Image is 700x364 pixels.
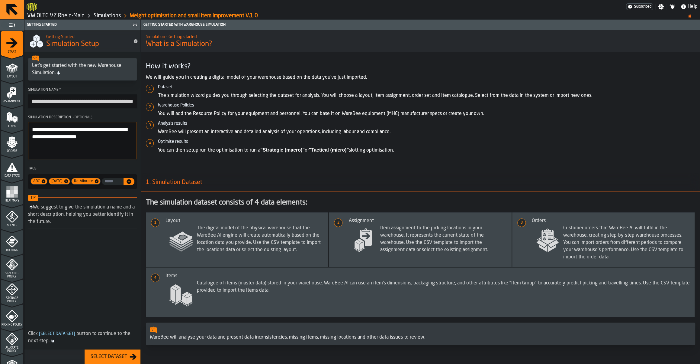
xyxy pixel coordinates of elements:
div: Getting Started with Warehouse Simulation [142,23,699,27]
div: Orders [532,217,690,225]
span: Orders [1,149,23,153]
p: WareBee will present an interactive and detailed analysis of your operations, including labour an... [158,128,695,136]
div: Menu Subscription [626,3,653,10]
div: Getting Started [26,23,131,27]
strong: "Tactical (micro)" [309,147,349,152]
span: Start [1,50,23,54]
span: Re-Allocate [72,179,94,183]
span: Help [688,3,698,10]
span: Allocate Policy [1,346,23,353]
a: logo-header [27,1,37,12]
div: Select Dataset [88,353,130,360]
div: WareBee will analyse your data and present data inconsistencies, missing items, missing locations... [150,334,691,341]
span: Item assignment to the picking locations in your warehouse. It represents the current state of th... [348,225,506,256]
h3: How it works? [146,62,695,71]
h6: Optimise results [158,139,695,144]
div: The simulation dataset consists of 4 data elements: [146,198,695,208]
span: Agents [1,224,23,227]
li: menu Agents [1,205,23,229]
h3: title-section-1. Simulation Dataset [141,173,700,192]
li: menu Allocate Policy [1,329,23,353]
span: Subscribed [634,5,651,9]
a: link-to-/wh/i/44979e6c-6f66-405e-9874-c1e29f02a54a/settings/billing [626,3,653,10]
div: Let's get started with the new Warehouse Simulation. [32,62,133,77]
nav: Breadcrumb [27,12,698,19]
span: ] [74,332,75,336]
h2: Sub Title [46,33,128,39]
span: Stacking Policy [1,272,23,278]
div: Simulation Name [28,88,137,92]
strong: "Strategic (macro)" [260,147,305,152]
span: Remove tag [64,179,70,184]
span: Tip [28,195,38,201]
p: The simulation wizard guides you through selecting the dataset for analysis. You will choose a la... [158,92,695,99]
li: menu Assignment [1,81,23,105]
button: button- [124,178,134,185]
label: input-value- [102,178,124,185]
span: 1. Simulation Dataset [141,178,202,187]
div: title-Simulation Setup [24,30,140,52]
input: button-toolbar-Simulation Name [28,94,137,108]
h6: Warehouse Policies [158,103,695,108]
span: 3 [518,221,525,225]
span: Required [59,88,61,92]
div: Items [165,272,690,280]
span: What is a Simulation? [146,39,695,49]
label: button-toolbar-Simulation Name [28,88,137,108]
div: We suggest to give the simulation a name and a short description, helping you better identify it ... [28,205,135,224]
a: link-to-/wh/i/44979e6c-6f66-405e-9874-c1e29f02a54a/simulations/306718fe-e1a0-45a8-a7b5-771c2656cd47 [130,12,258,19]
span: Select Data Set [38,332,76,336]
textarea: Simulation Description(Optional) [28,122,137,159]
p: You will add the Resource Policy for your equipment and personnel. You can base it on WareBee equ... [158,110,695,117]
header: Getting Started with Warehouse Simulation [141,20,700,30]
input: input-value- input-value- [102,178,124,185]
li: menu Orders [1,130,23,155]
h6: Analysis results [158,121,695,126]
label: button-toggle-Help [678,3,700,10]
span: Items [1,125,23,128]
li: menu Stacking Policy [1,254,23,279]
span: Tags [28,167,37,170]
div: title-What is a Simulation? [141,30,700,52]
h6: Dataset [158,85,695,90]
span: Heatmaps [1,199,23,202]
li: menu Start [1,31,23,55]
li: menu Picking Policy [1,304,23,328]
p: You can then setup run the optimisation to run a or slotting optimisation. [158,146,695,154]
span: Picking Policy [1,323,23,326]
label: button-toggle-Close me [131,21,139,28]
span: 1 [152,221,159,225]
li: menu Routing [1,230,23,254]
span: Customer orders that WareBee AI will fulfil in the warehouse, creating step-by-step warehouse pro... [532,225,690,261]
span: Remove tag [94,179,100,184]
span: ABC [31,179,41,183]
a: link-to-/wh/i/44979e6c-6f66-405e-9874-c1e29f02a54a [27,12,85,19]
span: Layout [1,75,23,78]
span: Remove tag [41,179,47,184]
li: menu Layout [1,56,23,80]
span: 2 [335,221,342,225]
li: menu Data Stats [1,155,23,179]
header: Getting Started [24,20,140,30]
span: (Optional) [73,116,92,119]
span: Data Stats [1,174,23,178]
span: Feb/25 [49,179,64,183]
span: Simulation Setup [46,39,99,49]
li: menu Storage Policy [1,279,23,303]
span: Simulation Description [28,116,71,119]
li: menu Items [1,106,23,130]
a: link-to-/wh/i/44979e6c-6f66-405e-9874-c1e29f02a54a [94,12,121,19]
label: button-toggle-Toggle Full Menu [1,21,23,29]
label: button-toggle-Notifications [667,4,678,10]
span: Storage Policy [1,297,23,303]
span: Assignment [1,100,23,103]
div: Layout [165,217,323,225]
button: button-Select Dataset [85,349,140,364]
span: The digital model of the physical warehouse that the WareBee AI engine will create automatically ... [165,225,323,256]
span: Routing [1,249,23,252]
span: Catalogue of items (master data) stored in your warehouse. WareBee AI can use an item's dimension... [165,280,690,311]
div: Click button to continue to the next step. [28,330,137,345]
h2: Sub Title [146,33,695,39]
span: [ [39,332,40,336]
p: We will guide you in creating a digital model of your warehouse based on the data you've just imp... [146,74,695,81]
